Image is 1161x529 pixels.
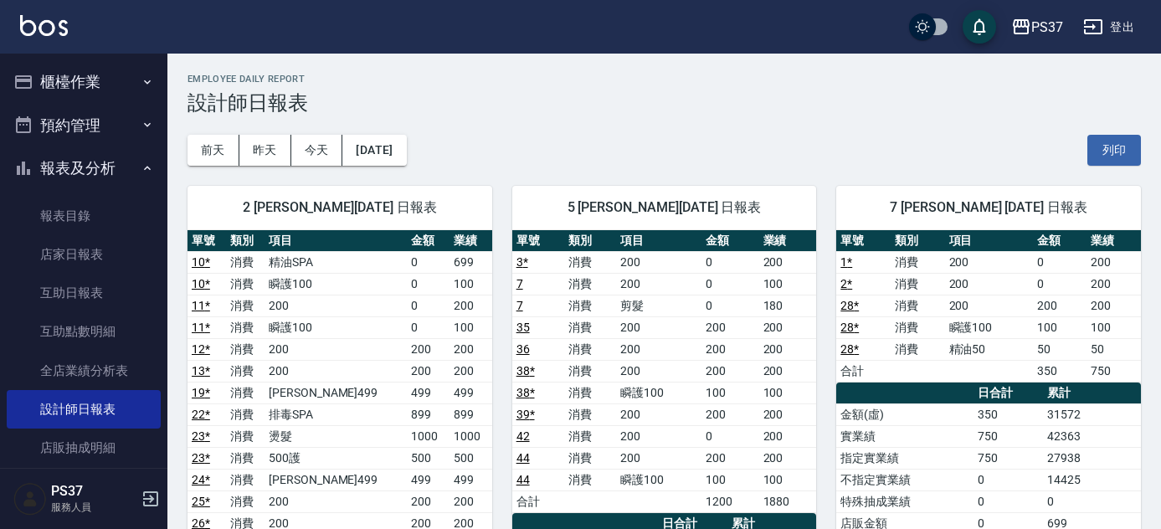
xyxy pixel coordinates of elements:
[973,403,1043,425] td: 350
[13,482,47,516] img: Person
[407,230,450,252] th: 金額
[7,60,161,104] button: 櫃檯作業
[291,135,343,166] button: 今天
[945,338,1033,360] td: 精油50
[963,10,996,44] button: save
[265,316,407,338] td: 瞬護100
[701,403,759,425] td: 200
[836,469,973,490] td: 不指定實業績
[701,251,759,273] td: 0
[265,469,407,490] td: [PERSON_NAME]499
[1033,338,1087,360] td: 50
[226,316,265,338] td: 消費
[407,382,450,403] td: 499
[945,316,1033,338] td: 瞬護100
[891,295,945,316] td: 消費
[450,338,492,360] td: 200
[7,235,161,274] a: 店家日報表
[407,469,450,490] td: 499
[450,230,492,252] th: 業績
[564,469,616,490] td: 消費
[1043,403,1140,425] td: 31572
[450,490,492,512] td: 200
[407,295,450,316] td: 0
[512,490,564,512] td: 合計
[265,403,407,425] td: 排毒SPA
[407,316,450,338] td: 0
[1087,360,1141,382] td: 750
[701,316,759,338] td: 200
[226,230,265,252] th: 類別
[759,469,817,490] td: 100
[616,360,701,382] td: 200
[1087,338,1141,360] td: 50
[265,490,407,512] td: 200
[701,469,759,490] td: 100
[759,316,817,338] td: 200
[564,273,616,295] td: 消費
[616,382,701,403] td: 瞬護100
[7,312,161,351] a: 互助點數明細
[1087,135,1141,166] button: 列印
[759,403,817,425] td: 200
[1033,251,1087,273] td: 0
[701,273,759,295] td: 0
[7,429,161,467] a: 店販抽成明細
[759,295,817,316] td: 180
[239,135,291,166] button: 昨天
[616,338,701,360] td: 200
[265,251,407,273] td: 精油SPA
[450,447,492,469] td: 500
[265,338,407,360] td: 200
[51,483,136,500] h5: PS37
[226,273,265,295] td: 消費
[407,403,450,425] td: 899
[836,425,973,447] td: 實業績
[1076,12,1141,43] button: 登出
[226,469,265,490] td: 消費
[516,277,523,290] a: 7
[759,230,817,252] th: 業績
[564,382,616,403] td: 消費
[564,425,616,447] td: 消費
[616,230,701,252] th: 項目
[1087,251,1141,273] td: 200
[516,451,530,465] a: 44
[407,490,450,512] td: 200
[407,447,450,469] td: 500
[450,382,492,403] td: 499
[891,230,945,252] th: 類別
[7,352,161,390] a: 全店業績分析表
[516,321,530,334] a: 35
[564,360,616,382] td: 消費
[226,490,265,512] td: 消費
[450,251,492,273] td: 699
[945,251,1033,273] td: 200
[1033,230,1087,252] th: 金額
[226,251,265,273] td: 消費
[891,338,945,360] td: 消費
[226,338,265,360] td: 消費
[265,382,407,403] td: [PERSON_NAME]499
[1033,295,1087,316] td: 200
[1087,316,1141,338] td: 100
[265,425,407,447] td: 燙髮
[265,295,407,316] td: 200
[836,230,1141,383] table: a dense table
[188,135,239,166] button: 前天
[836,447,973,469] td: 指定實業績
[7,104,161,147] button: 預約管理
[516,429,530,443] a: 42
[407,338,450,360] td: 200
[226,425,265,447] td: 消費
[407,360,450,382] td: 200
[450,360,492,382] td: 200
[208,199,472,216] span: 2 [PERSON_NAME][DATE] 日報表
[973,383,1043,404] th: 日合計
[759,447,817,469] td: 200
[188,91,1141,115] h3: 設計師日報表
[759,273,817,295] td: 100
[1043,425,1140,447] td: 42363
[342,135,406,166] button: [DATE]
[516,299,523,312] a: 7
